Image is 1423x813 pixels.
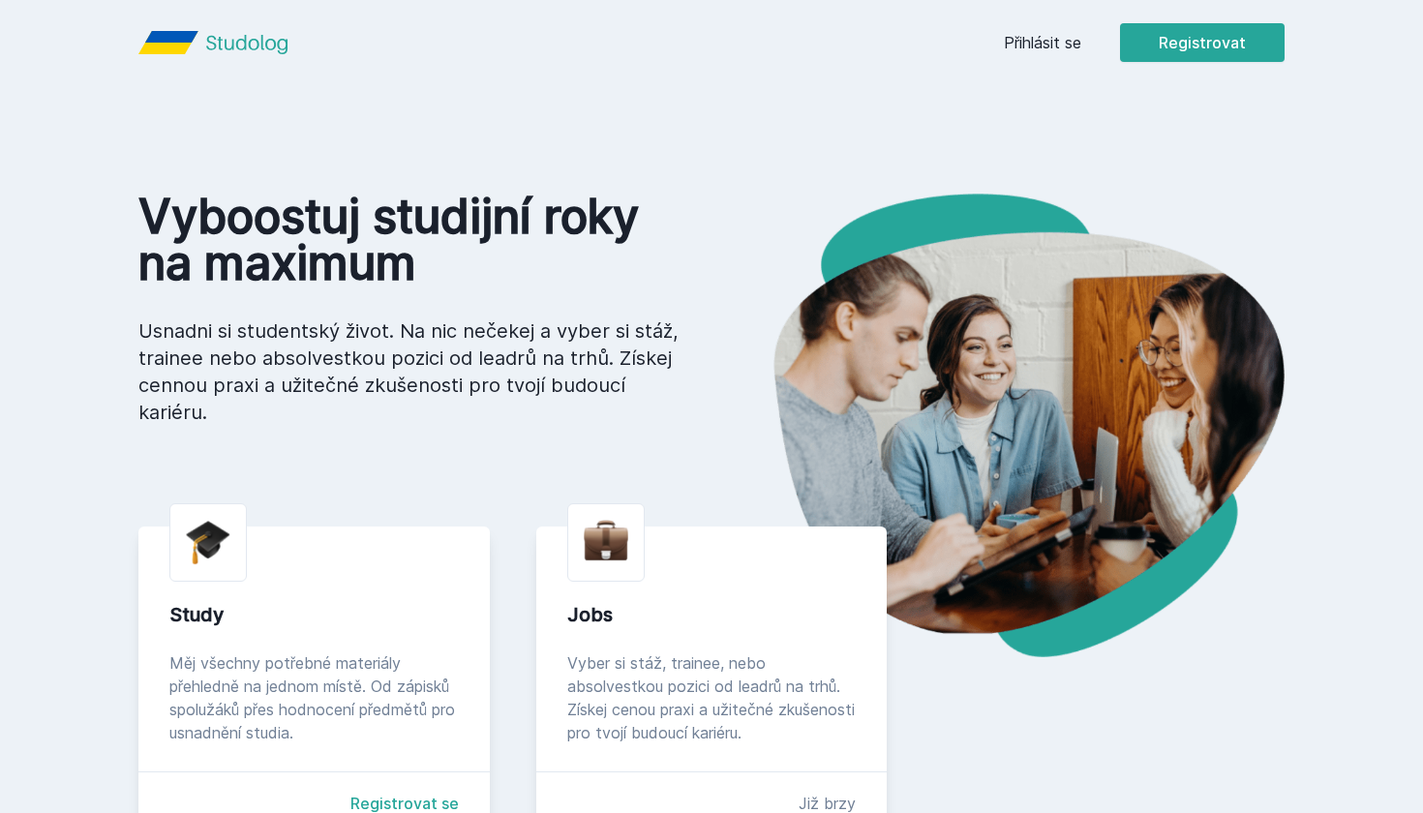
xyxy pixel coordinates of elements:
img: briefcase.png [584,516,628,565]
img: hero.png [711,194,1285,657]
img: graduation-cap.png [186,520,230,565]
div: Měj všechny potřebné materiály přehledně na jednom místě. Od zápisků spolužáků přes hodnocení pře... [169,651,459,744]
p: Usnadni si studentský život. Na nic nečekej a vyber si stáž, trainee nebo absolvestkou pozici od ... [138,317,681,426]
div: Vyber si stáž, trainee, nebo absolvestkou pozici od leadrů na trhů. Získej cenou praxi a užitečné... [567,651,857,744]
h1: Vyboostuj studijní roky na maximum [138,194,681,286]
div: Jobs [567,601,857,628]
button: Registrovat [1120,23,1285,62]
div: Study [169,601,459,628]
a: Přihlásit se [1004,31,1081,54]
